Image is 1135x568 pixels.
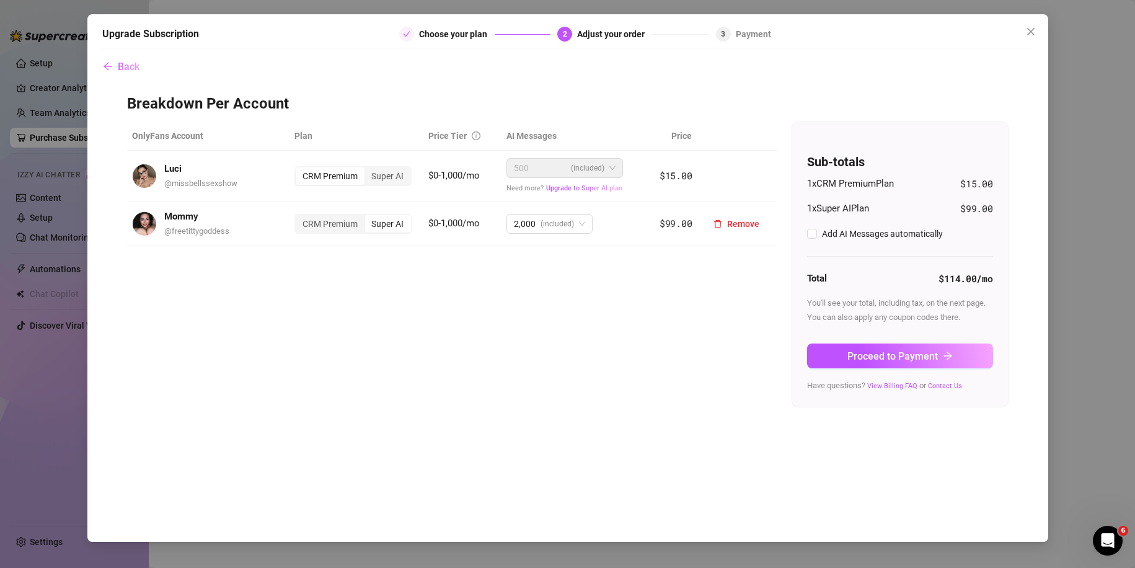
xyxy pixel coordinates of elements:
[938,272,992,285] strong: $114.00 /mo
[364,215,410,233] div: Super AI
[364,167,410,185] div: Super AI
[164,226,229,236] span: @ freetittygoddess
[1093,526,1123,556] iframe: Intercom live chat
[727,219,759,229] span: Remove
[660,217,692,229] span: $99.00
[632,122,697,151] th: Price
[127,122,290,151] th: OnlyFans Account
[403,30,410,38] span: check
[545,184,623,193] button: Upgrade to Super AI plan
[546,184,622,192] span: Upgrade to Super AI plan
[943,351,953,361] span: arrow-right
[807,298,986,321] span: You'll see your total, including tax, on the next page. You can also apply any coupon codes there.
[294,166,412,186] div: segmented control
[102,55,140,79] button: Back
[1021,22,1041,42] button: Close
[118,61,139,73] span: Back
[847,350,938,362] span: Proceed to Payment
[1021,27,1041,37] span: Close
[428,131,467,141] span: Price Tier
[577,27,652,42] div: Adjust your order
[127,94,1009,114] h3: Breakdown Per Account
[660,169,692,182] span: $15.00
[960,202,992,216] span: $99.00
[736,27,771,42] div: Payment
[563,30,567,38] span: 2
[164,179,237,188] span: @ missbellssexshow
[807,153,993,171] h4: Sub-totals
[541,215,574,233] span: (included)
[289,122,423,151] th: Plan
[514,215,536,233] span: 2,000
[704,214,769,234] button: Remove
[713,220,722,228] span: delete
[501,122,632,151] th: AI Messages
[867,382,917,390] a: View Billing FAQ
[721,30,725,38] span: 3
[133,164,156,188] img: avatar.jpg
[506,184,623,192] span: Need more?
[296,215,364,233] div: CRM Premium
[571,159,604,177] span: (included)
[428,218,480,229] span: $0-1,000/mo
[103,61,113,71] span: arrow-left
[807,273,827,284] strong: Total
[102,27,199,42] h5: Upgrade Subscription
[164,163,182,174] strong: Luci
[822,227,943,241] div: Add AI Messages automatically
[1118,526,1128,536] span: 6
[514,159,529,177] span: 500
[419,27,495,42] div: Choose your plan
[807,177,894,192] span: 1 x CRM Premium Plan
[807,202,869,216] span: 1 x Super AI Plan
[294,214,412,234] div: segmented control
[807,344,993,368] button: Proceed to Paymentarrow-right
[807,381,962,390] span: Have questions? or
[960,177,992,192] span: $15.00
[472,131,480,140] span: info-circle
[296,167,364,185] div: CRM Premium
[164,211,198,222] strong: Mommy
[133,212,156,236] img: avatar.jpg
[1026,27,1036,37] span: close
[428,170,480,181] span: $0-1,000/mo
[928,382,962,390] a: Contact Us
